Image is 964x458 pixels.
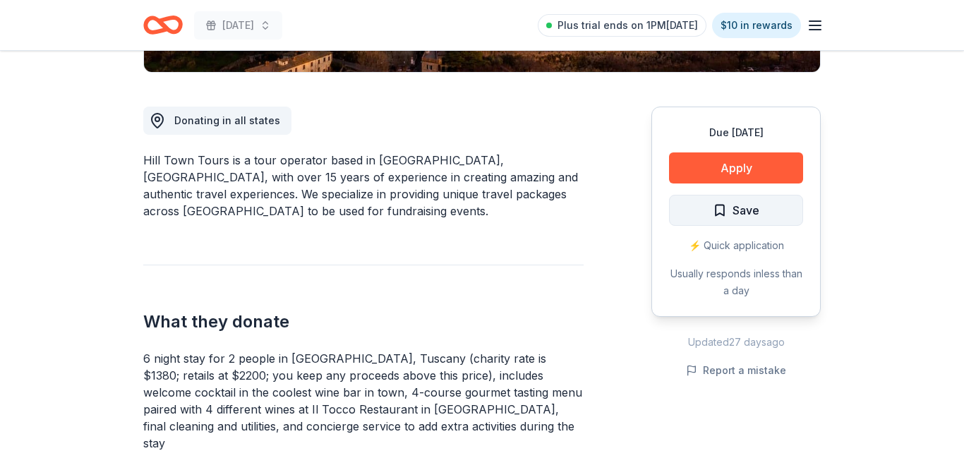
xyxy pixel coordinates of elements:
[651,334,821,351] div: Updated 27 days ago
[686,362,786,379] button: Report a mistake
[669,152,803,183] button: Apply
[143,8,183,42] a: Home
[143,350,584,452] div: 6 night stay for 2 people in [GEOGRAPHIC_DATA], Tuscany (charity rate is $1380; retails at $2200;...
[143,152,584,219] div: Hill Town Tours is a tour operator based in [GEOGRAPHIC_DATA], [GEOGRAPHIC_DATA], with over 15 ye...
[669,265,803,299] div: Usually responds in less than a day
[194,11,282,40] button: [DATE]
[222,17,254,34] span: [DATE]
[538,14,706,37] a: Plus trial ends on 1PM[DATE]
[669,237,803,254] div: ⚡️ Quick application
[733,201,759,219] span: Save
[558,17,698,34] span: Plus trial ends on 1PM[DATE]
[143,311,584,333] h2: What they donate
[669,124,803,141] div: Due [DATE]
[174,114,280,126] span: Donating in all states
[712,13,801,38] a: $10 in rewards
[669,195,803,226] button: Save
